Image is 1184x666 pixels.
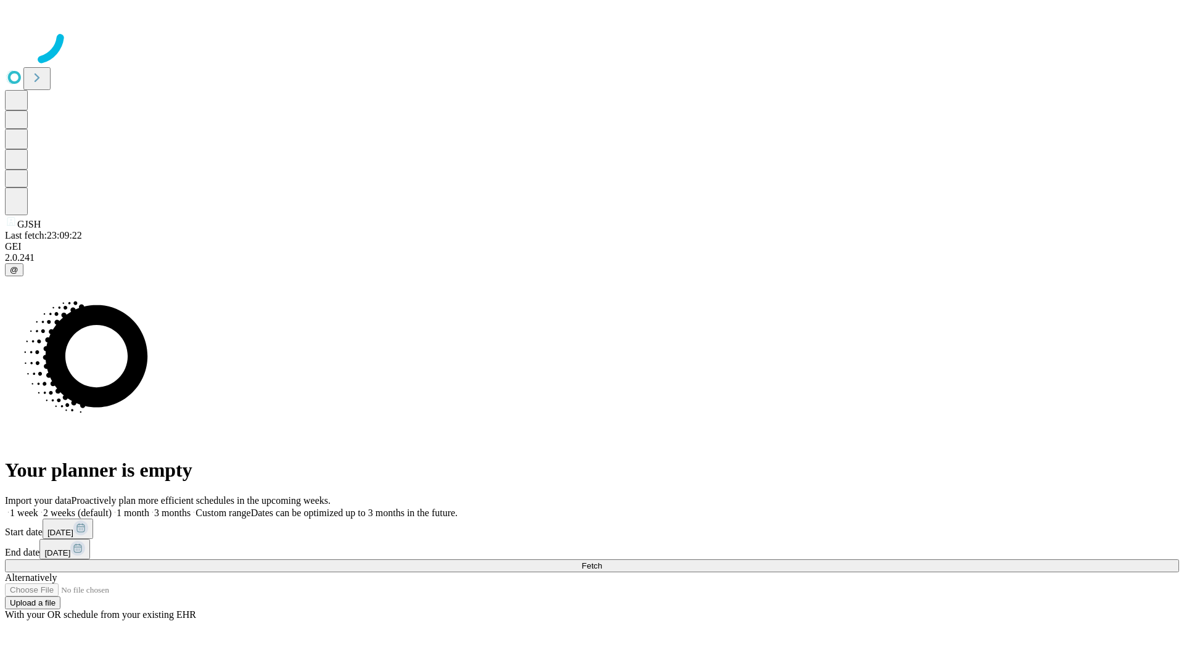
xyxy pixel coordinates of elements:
[5,252,1179,263] div: 2.0.241
[117,508,149,518] span: 1 month
[5,230,82,240] span: Last fetch: 23:09:22
[582,561,602,570] span: Fetch
[5,539,1179,559] div: End date
[5,241,1179,252] div: GEI
[17,219,41,229] span: GJSH
[43,508,112,518] span: 2 weeks (default)
[5,572,57,583] span: Alternatively
[5,609,196,620] span: With your OR schedule from your existing EHR
[5,459,1179,482] h1: Your planner is empty
[154,508,191,518] span: 3 months
[43,519,93,539] button: [DATE]
[5,559,1179,572] button: Fetch
[195,508,250,518] span: Custom range
[44,548,70,557] span: [DATE]
[5,263,23,276] button: @
[5,495,72,506] span: Import your data
[10,265,18,274] span: @
[47,528,73,537] span: [DATE]
[72,495,331,506] span: Proactively plan more efficient schedules in the upcoming weeks.
[5,596,60,609] button: Upload a file
[251,508,458,518] span: Dates can be optimized up to 3 months in the future.
[5,519,1179,539] div: Start date
[39,539,90,559] button: [DATE]
[10,508,38,518] span: 1 week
